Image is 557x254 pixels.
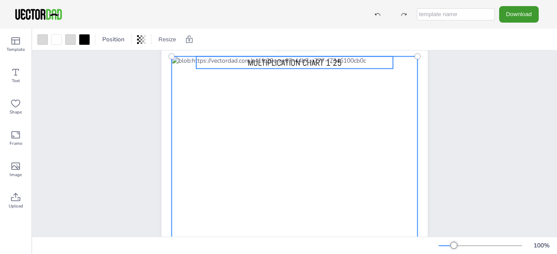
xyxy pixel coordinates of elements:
span: Template [7,46,25,53]
span: Upload [9,203,23,210]
button: Resize [155,33,180,47]
span: Frame [10,140,22,147]
span: Shape [10,109,22,116]
span: MULTIPLICATION CHART 1-25 [248,57,342,68]
span: Text [12,77,20,84]
span: Image [10,171,22,178]
div: 100 % [531,241,552,250]
input: template name [417,8,495,20]
span: Position [101,35,126,43]
button: Download [499,6,539,22]
img: VectorDad-1.png [14,8,63,21]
